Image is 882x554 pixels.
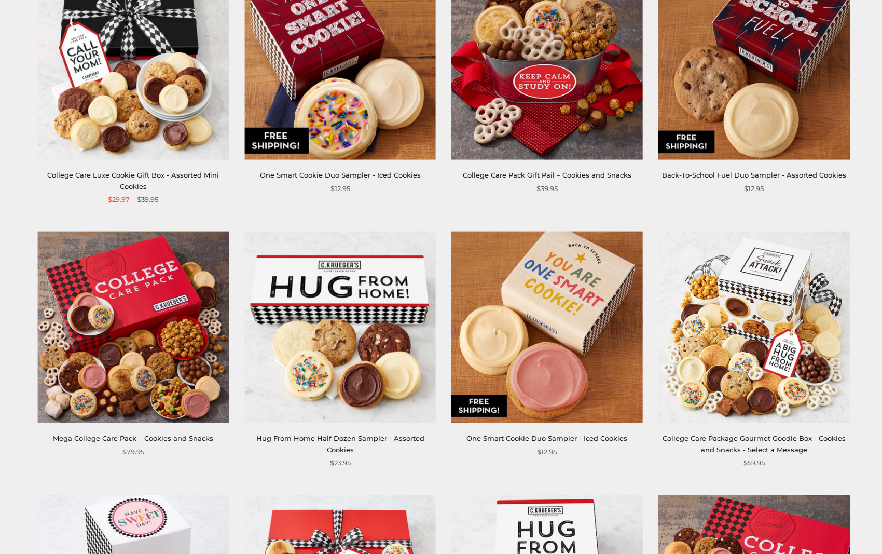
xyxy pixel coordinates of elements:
a: One Smart Cookie Duo Sampler - Iced Cookies [260,171,421,179]
img: Hug From Home Half Dozen Sampler - Assorted Cookies [244,232,436,423]
a: Back-To-School Fuel Duo Sampler - Assorted Cookies [662,171,846,179]
span: $79.95 [122,447,144,457]
span: $39.95 [137,194,158,205]
iframe: Sign Up via Text for Offers [8,515,107,546]
a: College Care Package Gourmet Goodie Box - Cookies and Snacks - Select a Message [663,434,846,453]
span: $12.95 [744,183,764,194]
a: One Smart Cookie Duo Sampler - Iced Cookies [466,434,627,442]
img: One Smart Cookie Duo Sampler - Iced Cookies [451,232,643,423]
a: Hug From Home Half Dozen Sampler - Assorted Cookies [256,434,424,453]
a: College Care Luxe Cookie Gift Box - Assorted Mini Cookies [47,171,219,190]
img: Mega College Care Pack – Cookies and Snacks [38,232,229,423]
span: $12.95 [330,183,350,194]
img: College Care Package Gourmet Goodie Box - Cookies and Snacks - Select a Message [658,232,850,423]
span: $29.97 [108,194,130,205]
a: Mega College Care Pack – Cookies and Snacks [53,434,213,442]
span: $23.95 [330,457,351,468]
span: $59.95 [743,457,765,468]
span: $12.95 [537,447,557,457]
span: $39.95 [536,183,558,194]
a: College Care Pack Gift Pail – Cookies and Snacks [463,171,631,179]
